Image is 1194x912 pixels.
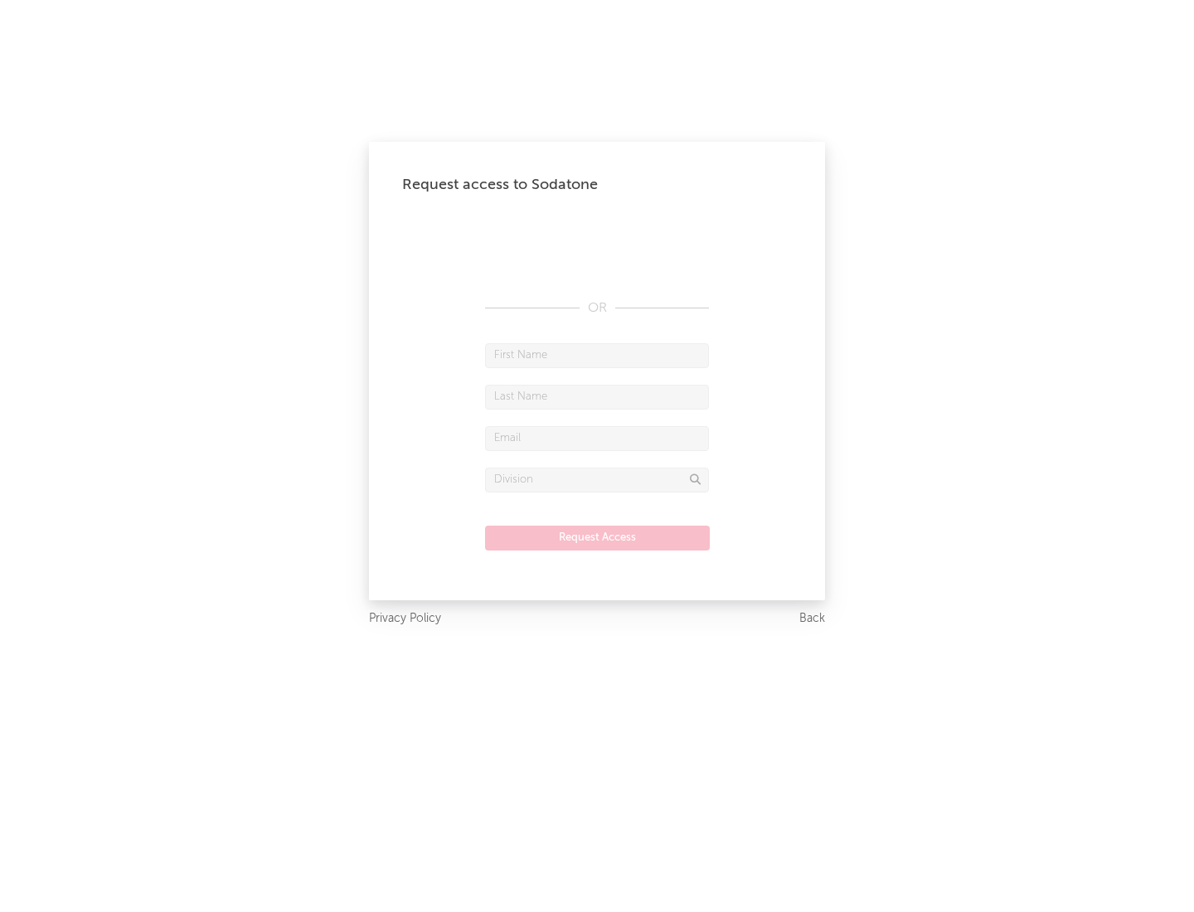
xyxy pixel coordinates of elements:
div: OR [485,298,709,318]
button: Request Access [485,526,710,551]
input: Email [485,426,709,451]
input: Last Name [485,385,709,410]
input: Division [485,468,709,492]
input: First Name [485,343,709,368]
a: Privacy Policy [369,609,441,629]
div: Request access to Sodatone [402,175,792,195]
a: Back [799,609,825,629]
